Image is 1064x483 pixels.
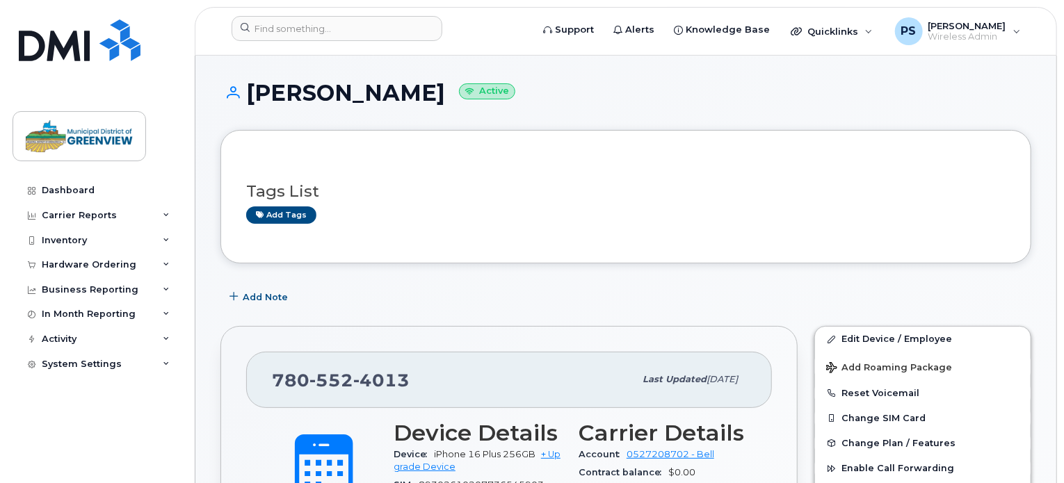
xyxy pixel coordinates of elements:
[815,406,1031,431] button: Change SIM Card
[394,449,434,459] span: Device
[579,449,627,459] span: Account
[353,370,410,391] span: 4013
[668,467,695,477] span: $0.00
[394,420,562,445] h3: Device Details
[826,362,952,375] span: Add Roaming Package
[643,374,707,384] span: Last updated
[246,183,1006,200] h3: Tags List
[815,327,1031,352] a: Edit Device / Employee
[579,467,668,477] span: Contract balance
[707,374,738,384] span: [DATE]
[309,370,353,391] span: 552
[243,290,288,304] span: Add Note
[841,464,954,474] span: Enable Call Forwarding
[815,431,1031,456] button: Change Plan / Features
[579,420,747,445] h3: Carrier Details
[815,381,1031,406] button: Reset Voicemail
[841,438,956,448] span: Change Plan / Features
[627,449,714,459] a: 0527208702 - Bell
[434,449,535,459] span: iPhone 16 Plus 256GB
[272,370,410,391] span: 780
[220,81,1031,105] h1: [PERSON_NAME]
[220,284,300,309] button: Add Note
[815,352,1031,381] button: Add Roaming Package
[815,456,1031,481] button: Enable Call Forwarding
[459,83,515,99] small: Active
[246,206,316,224] a: Add tags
